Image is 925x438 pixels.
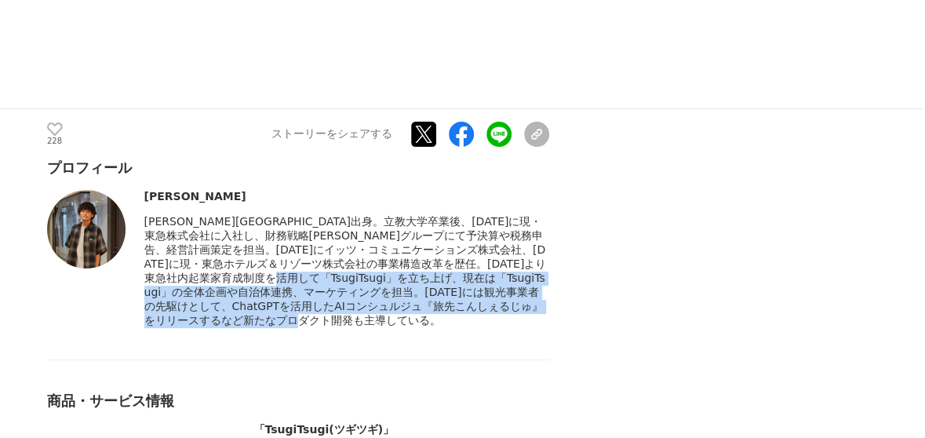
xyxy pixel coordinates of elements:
div: プロフィール [47,159,549,177]
div: 商品・サービス情報 [47,392,549,411]
p: 228 [47,137,63,145]
img: thumbnail_b478eb20-2ba8-11ee-81f0-07c7924b9b9a.jpg [47,190,126,268]
p: ストーリーをシェアする [271,127,392,141]
span: [PERSON_NAME][GEOGRAPHIC_DATA]出身。立教大学卒業後、[DATE]に現・東急株式会社に入社し、財務戦略[PERSON_NAME]グループにて予決算や税務申告、経営計画... [144,215,547,327]
div: 「TsugiTsugi(ツギツギ)」 [254,423,549,437]
div: [PERSON_NAME] [144,190,549,203]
